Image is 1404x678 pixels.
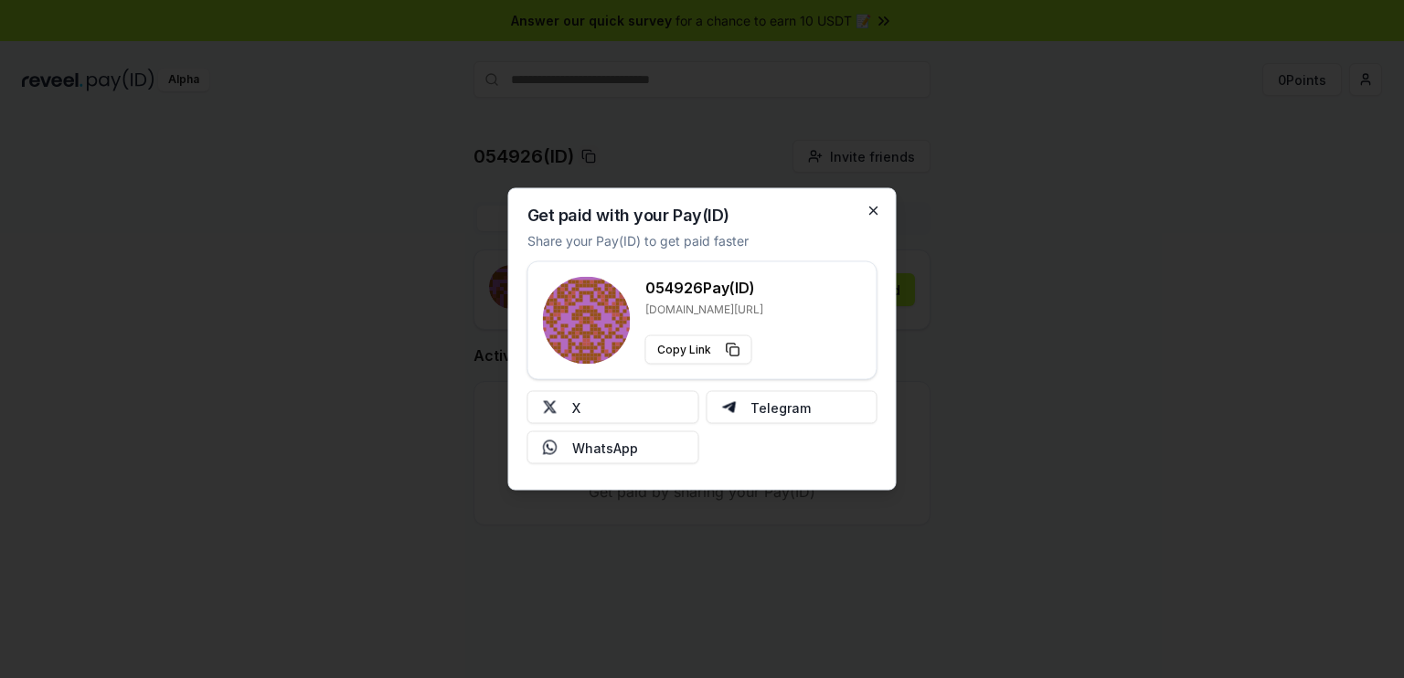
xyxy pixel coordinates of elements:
img: X [543,400,558,415]
button: WhatsApp [527,431,699,464]
img: Whatsapp [543,440,558,455]
button: X [527,391,699,424]
p: Share your Pay(ID) to get paid faster [527,231,749,250]
img: Telegram [721,400,736,415]
button: Telegram [706,391,877,424]
p: [DOMAIN_NAME][URL] [645,302,763,317]
h3: 054926 Pay(ID) [645,277,763,299]
button: Copy Link [645,335,752,365]
h2: Get paid with your Pay(ID) [527,207,729,224]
